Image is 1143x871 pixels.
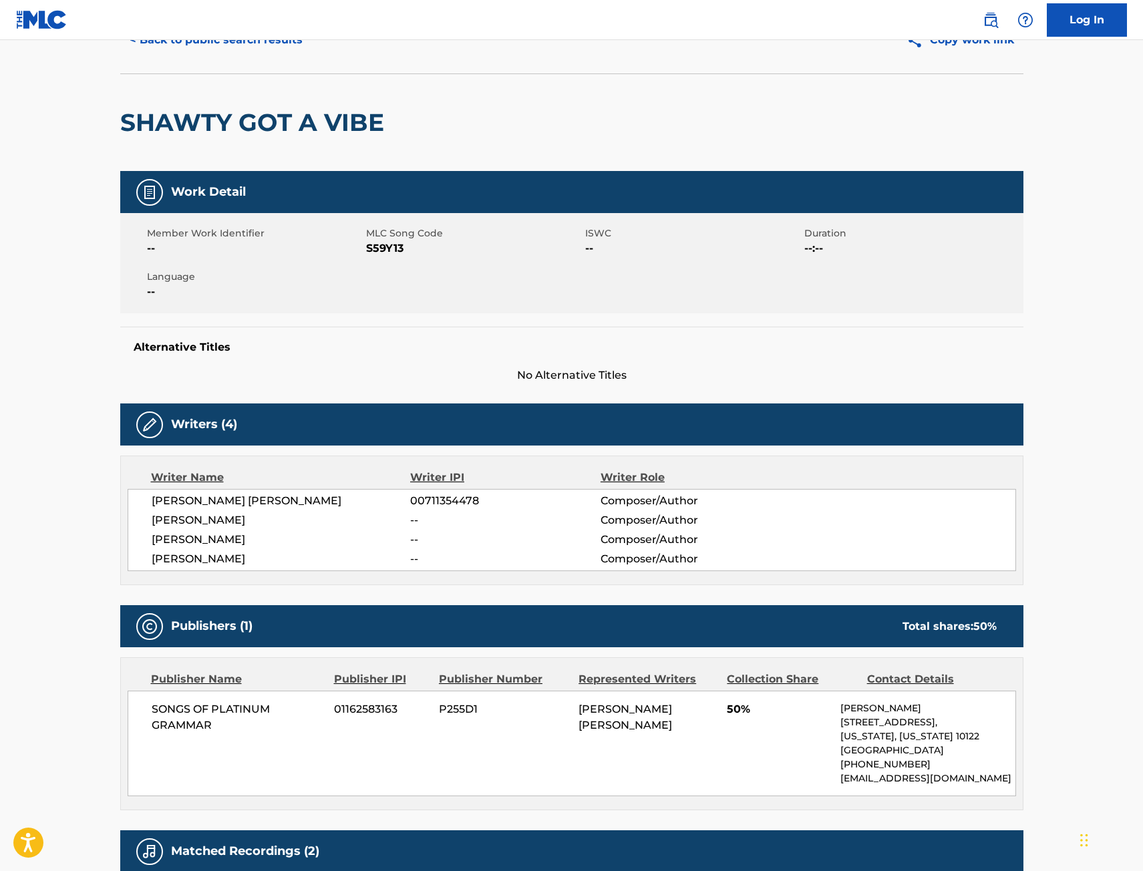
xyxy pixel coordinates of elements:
p: [STREET_ADDRESS], [840,715,1015,729]
div: Publisher IPI [334,671,429,687]
span: Duration [804,226,1020,240]
span: 00711354478 [410,493,600,509]
span: [PERSON_NAME] [PERSON_NAME] [152,493,411,509]
span: -- [585,240,801,256]
span: Language [147,270,363,284]
div: Help [1012,7,1039,33]
button: < Back to public search results [120,23,312,57]
div: Collection Share [727,671,856,687]
img: Publishers [142,619,158,635]
span: 50 % [973,620,997,633]
span: Composer/Author [601,551,774,567]
span: 50% [727,701,830,717]
span: Member Work Identifier [147,226,363,240]
span: Composer/Author [601,532,774,548]
span: 01162583163 [334,701,429,717]
span: -- [147,284,363,300]
img: Work Detail [142,184,158,200]
a: Log In [1047,3,1127,37]
p: [US_STATE], [US_STATE] 10122 [840,729,1015,743]
h5: Alternative Titles [134,341,1010,354]
p: [EMAIL_ADDRESS][DOMAIN_NAME] [840,771,1015,786]
h5: Matched Recordings (2) [171,844,319,859]
span: -- [410,551,600,567]
span: S59Y13 [366,240,582,256]
span: ISWC [585,226,801,240]
span: [PERSON_NAME] [152,512,411,528]
span: P255D1 [439,701,568,717]
div: Publisher Name [151,671,324,687]
button: Copy work link [897,23,1023,57]
div: Writer Role [601,470,774,486]
span: -- [147,240,363,256]
h5: Work Detail [171,184,246,200]
a: Public Search [977,7,1004,33]
span: -- [410,512,600,528]
p: [PHONE_NUMBER] [840,757,1015,771]
div: Writer IPI [410,470,601,486]
img: Writers [142,417,158,433]
span: [PERSON_NAME] [152,532,411,548]
p: [GEOGRAPHIC_DATA] [840,743,1015,757]
div: Publisher Number [439,671,568,687]
span: MLC Song Code [366,226,582,240]
span: [PERSON_NAME] [152,551,411,567]
img: Matched Recordings [142,844,158,860]
h2: SHAWTY GOT A VIBE [120,108,391,138]
span: Composer/Author [601,512,774,528]
div: Represented Writers [579,671,717,687]
img: Copy work link [907,32,930,49]
span: --:-- [804,240,1020,256]
span: SONGS OF PLATINUM GRAMMAR [152,701,325,733]
span: -- [410,532,600,548]
div: Total shares: [903,619,997,635]
span: No Alternative Titles [120,367,1023,383]
span: [PERSON_NAME] [PERSON_NAME] [579,703,672,731]
img: search [983,12,999,28]
span: Composer/Author [601,493,774,509]
img: MLC Logo [16,10,67,29]
img: help [1017,12,1033,28]
div: Drag [1080,820,1088,860]
div: Writer Name [151,470,411,486]
iframe: Chat Widget [1076,807,1143,871]
h5: Writers (4) [171,417,237,432]
p: [PERSON_NAME] [840,701,1015,715]
div: Contact Details [867,671,997,687]
h5: Publishers (1) [171,619,253,634]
